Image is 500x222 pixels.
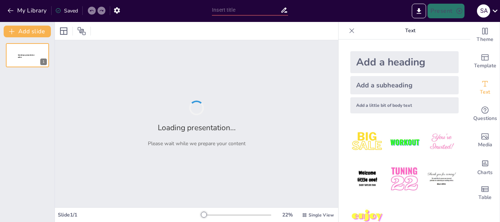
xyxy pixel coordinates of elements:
div: Add a table [470,180,500,206]
div: Add text boxes [470,75,500,101]
div: Saved [55,7,78,14]
button: Present [428,4,464,18]
div: 22 % [279,211,296,218]
button: S A [477,4,490,18]
div: Add images, graphics, shapes or video [470,127,500,154]
div: Get real-time input from your audience [470,101,500,127]
div: 1 [40,59,47,65]
button: Add slide [4,26,51,37]
div: Change the overall theme [470,22,500,48]
div: Layout [58,25,70,37]
span: Questions [473,114,497,123]
div: Add a subheading [350,76,459,94]
div: 1 [6,43,49,67]
p: Please wait while we prepare your content [148,140,246,147]
img: 2.jpeg [387,125,421,159]
span: Single View [309,212,334,218]
button: Export to PowerPoint [412,4,426,18]
img: 5.jpeg [387,162,421,196]
span: Table [478,193,492,202]
p: Text [358,22,463,39]
input: Insert title [212,5,280,15]
img: 4.jpeg [350,162,384,196]
span: Position [77,27,86,35]
img: 3.jpeg [425,125,459,159]
div: Add a little bit of body text [350,97,459,113]
button: My Library [5,5,50,16]
div: Add charts and graphs [470,154,500,180]
span: Template [474,62,496,70]
div: Add a heading [350,51,459,73]
h2: Loading presentation... [158,123,236,133]
span: Media [478,141,492,149]
span: Sendsteps presentation editor [18,54,34,58]
div: Add ready made slides [470,48,500,75]
img: 6.jpeg [425,162,459,196]
span: Text [480,88,490,96]
span: Charts [477,169,493,177]
span: Theme [477,35,493,44]
img: 1.jpeg [350,125,384,159]
div: Slide 1 / 1 [58,211,201,218]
